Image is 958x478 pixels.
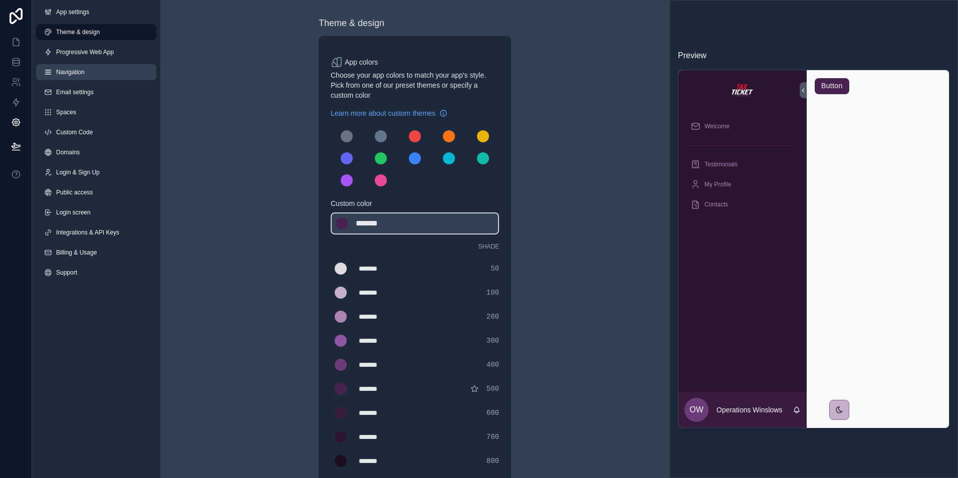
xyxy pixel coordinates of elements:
[331,108,435,118] span: Learn more about custom themes
[56,188,93,196] span: Public access
[487,360,499,370] span: 400
[689,404,703,416] span: OW
[704,180,731,188] span: My Profile
[36,245,156,261] a: Billing & Usage
[56,128,93,136] span: Custom Code
[56,249,97,257] span: Billing & Usage
[36,84,156,100] a: Email settings
[731,82,755,98] img: App logo
[345,57,378,67] span: App colors
[684,195,801,213] a: Contacts
[319,16,384,30] div: Theme & design
[716,405,783,415] p: Operations Winslows
[487,408,499,418] span: 600
[487,384,499,394] span: 500
[678,110,807,392] div: scrollable content
[36,204,156,220] a: Login screen
[56,68,85,76] span: Navigation
[487,456,499,466] span: 800
[56,48,114,56] span: Progressive Web App
[478,243,499,251] span: Shade
[36,224,156,241] a: Integrations & API Keys
[487,312,499,322] span: 200
[56,8,89,16] span: App settings
[36,124,156,140] a: Custom Code
[331,108,447,118] a: Learn more about custom themes
[36,64,156,80] a: Navigation
[704,160,738,168] span: Testimonials
[36,164,156,180] a: Login & Sign Up
[487,288,499,298] span: 100
[36,44,156,60] a: Progressive Web App
[331,198,491,208] span: Custom color
[487,336,499,346] span: 300
[36,184,156,200] a: Public access
[678,50,949,62] h3: Preview
[36,104,156,120] a: Spaces
[36,144,156,160] a: Domains
[704,200,728,208] span: Contacts
[487,432,499,442] span: 700
[56,108,76,116] span: Spaces
[56,148,80,156] span: Domains
[36,24,156,40] a: Theme & design
[684,175,801,193] a: My Profile
[704,122,730,130] span: Welcome
[36,4,156,20] a: App settings
[56,28,100,36] span: Theme & design
[56,88,94,96] span: Email settings
[56,269,77,277] span: Support
[56,168,100,176] span: Login & Sign Up
[815,78,849,94] button: Button
[56,228,119,236] span: Integrations & API Keys
[491,264,499,274] span: 50
[331,70,499,100] span: Choose your app colors to match your app's style. Pick from one of our preset themes or specify a...
[684,155,801,173] a: Testimonials
[684,117,801,135] a: Welcome
[56,208,91,216] span: Login screen
[36,265,156,281] a: Support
